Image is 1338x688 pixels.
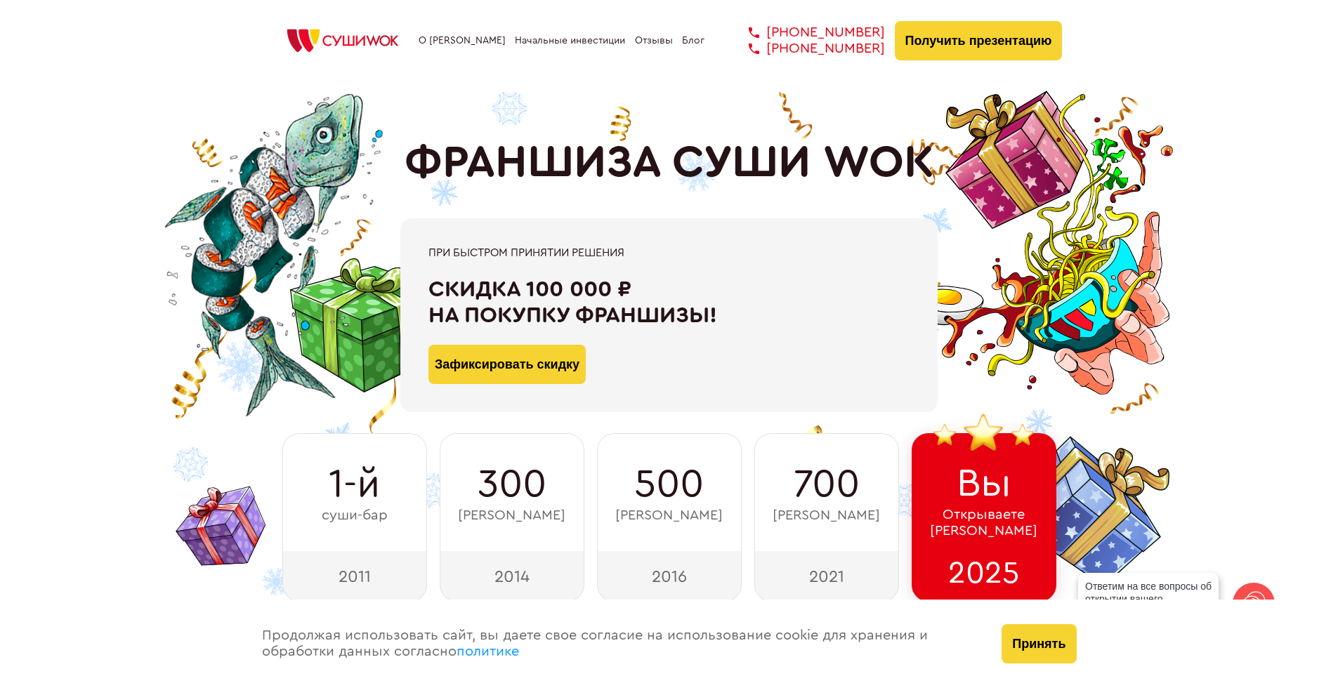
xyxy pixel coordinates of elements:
div: Скидка 100 000 ₽ на покупку франшизы! [428,277,910,329]
span: 700 [794,462,860,507]
span: суши-бар [322,508,388,524]
span: Открываете [PERSON_NAME] [930,507,1037,539]
a: Отзывы [635,35,673,46]
span: Вы [957,461,1011,506]
span: [PERSON_NAME] [773,508,880,524]
a: Начальные инвестиции [515,35,625,46]
span: 500 [634,462,704,507]
button: Принять [1002,624,1076,663]
button: Получить презентацию [895,21,1063,60]
span: 1-й [329,462,380,507]
div: 2014 [440,551,584,602]
div: Продолжая использовать сайт, вы даете свое согласие на использование cookie для хранения и обрабо... [248,600,988,688]
div: 2011 [282,551,427,602]
button: Зафиксировать скидку [428,345,586,384]
span: 300 [478,462,546,507]
a: О [PERSON_NAME] [419,35,506,46]
div: При быстром принятии решения [428,246,910,259]
div: 2016 [597,551,742,602]
h1: ФРАНШИЗА СУШИ WOK [405,137,934,189]
a: Блог [682,35,704,46]
div: 2025 [912,551,1056,602]
div: 2021 [754,551,899,602]
a: [PHONE_NUMBER] [728,25,885,41]
span: [PERSON_NAME] [458,508,565,524]
div: Ответим на все вопросы об открытии вашего [PERSON_NAME]! [1078,573,1219,625]
img: СУШИWOK [276,25,409,56]
a: [PHONE_NUMBER] [728,41,885,57]
span: [PERSON_NAME] [615,508,723,524]
a: политике [457,644,519,659]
